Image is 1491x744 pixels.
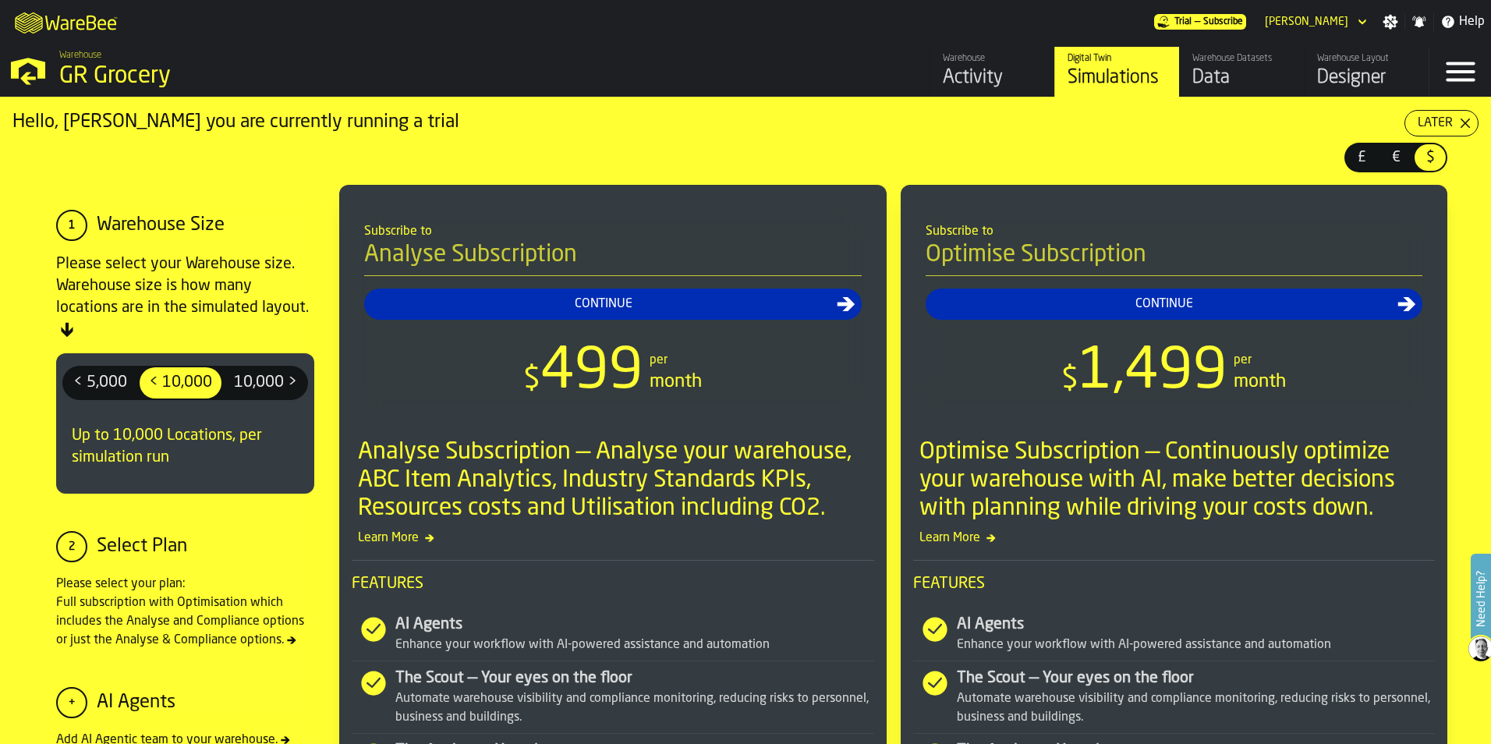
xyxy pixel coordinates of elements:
div: Designer [1317,66,1416,90]
div: Analyse Subscription — Analyse your warehouse, ABC Item Analytics, Industry Standards KPIs, Resou... [358,438,874,523]
div: thumb [140,367,221,399]
span: Learn More [352,529,874,547]
label: button-toggle-Settings [1376,14,1404,30]
label: button-switch-multi-10,000 > [223,366,308,400]
div: Warehouse Size [97,213,225,238]
div: thumb [64,367,136,399]
span: 1,499 [1078,345,1227,401]
div: Activity [943,66,1042,90]
span: Subscribe [1203,16,1243,27]
div: Continue [370,295,837,314]
label: button-switch-multi-$ [1413,143,1447,172]
span: 10,000 > [228,370,303,395]
div: The Scout — Your eyes on the floor [395,668,874,689]
div: GR Grocery [59,62,480,90]
div: Subscribe to [364,222,862,241]
label: button-toggle-Menu [1429,47,1491,97]
span: Warehouse [59,50,101,61]
h4: Analyse Subscription [364,241,862,276]
span: £ [1349,147,1374,168]
span: < 5,000 [67,370,133,395]
div: thumb [1346,144,1377,171]
span: Features [913,573,1436,595]
button: button-Later [1404,110,1479,136]
div: 2 [56,531,87,562]
div: 1 [56,210,87,241]
div: Continue [932,295,1398,314]
div: thumb [1380,144,1411,171]
div: AI Agents [395,614,874,636]
div: Hello, [PERSON_NAME] you are currently running a trial [12,110,1404,135]
div: AI Agents [957,614,1436,636]
button: button-Continue [364,289,862,320]
div: Digital Twin [1068,53,1167,64]
div: Please select your Warehouse size. Warehouse size is how many locations are in the simulated layout. [56,253,314,341]
div: per [650,351,668,370]
div: Enhance your workflow with AI-powered assistance and automation [957,636,1436,654]
div: Warehouse Datasets [1192,53,1291,64]
label: Need Help? [1472,555,1489,643]
div: Simulations [1068,66,1167,90]
span: — [1195,16,1200,27]
div: Warehouse [943,53,1042,64]
a: link-to-/wh/i/e451d98b-95f6-4604-91ff-c80219f9c36d/data [1179,47,1304,97]
span: < 10,000 [143,370,218,395]
span: $ [1061,364,1078,395]
button: button-Continue [926,289,1423,320]
div: DropdownMenuValue-Jessica Derkacz [1265,16,1348,28]
div: Please select your plan: Full subscription with Optimisation which includes the Analyse and Compl... [56,575,314,650]
div: Automate warehouse visibility and compliance monitoring, reducing risks to personnel, business an... [957,689,1436,727]
span: Trial [1174,16,1192,27]
label: button-toggle-Help [1434,12,1491,31]
div: Menu Subscription [1154,14,1246,30]
span: 499 [540,345,643,401]
span: $ [523,364,540,395]
div: month [650,370,702,395]
span: Help [1459,12,1485,31]
div: thumb [225,367,306,399]
div: AI Agents [97,690,175,715]
div: per [1234,351,1252,370]
label: button-switch-multi-€ [1379,143,1413,172]
div: + [56,687,87,718]
label: button-switch-multi-< 5,000 [62,366,138,400]
div: Up to 10,000 Locations, per simulation run [62,413,308,481]
div: Subscribe to [926,222,1423,241]
div: Later [1411,114,1459,133]
div: thumb [1415,144,1446,171]
label: button-switch-multi-£ [1344,143,1379,172]
div: DropdownMenuValue-Jessica Derkacz [1259,12,1370,31]
label: button-switch-multi-< 10,000 [138,366,223,400]
div: Warehouse Layout [1317,53,1416,64]
h4: Optimise Subscription [926,241,1423,276]
div: month [1234,370,1286,395]
div: Enhance your workflow with AI-powered assistance and automation [395,636,874,654]
a: link-to-/wh/i/e451d98b-95f6-4604-91ff-c80219f9c36d/pricing/ [1154,14,1246,30]
div: The Scout — Your eyes on the floor [957,668,1436,689]
a: link-to-/wh/i/e451d98b-95f6-4604-91ff-c80219f9c36d/simulations [1054,47,1179,97]
a: link-to-/wh/i/e451d98b-95f6-4604-91ff-c80219f9c36d/designer [1304,47,1429,97]
div: Automate warehouse visibility and compliance monitoring, reducing risks to personnel, business an... [395,689,874,727]
span: Learn More [913,529,1436,547]
span: € [1383,147,1408,168]
span: $ [1418,147,1443,168]
div: Optimise Subscription — Continuously optimize your warehouse with AI, make better decisions with ... [919,438,1436,523]
a: link-to-/wh/i/e451d98b-95f6-4604-91ff-c80219f9c36d/feed/ [930,47,1054,97]
div: Data [1192,66,1291,90]
span: Features [352,573,874,595]
div: Select Plan [97,534,187,559]
label: button-toggle-Notifications [1405,14,1433,30]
